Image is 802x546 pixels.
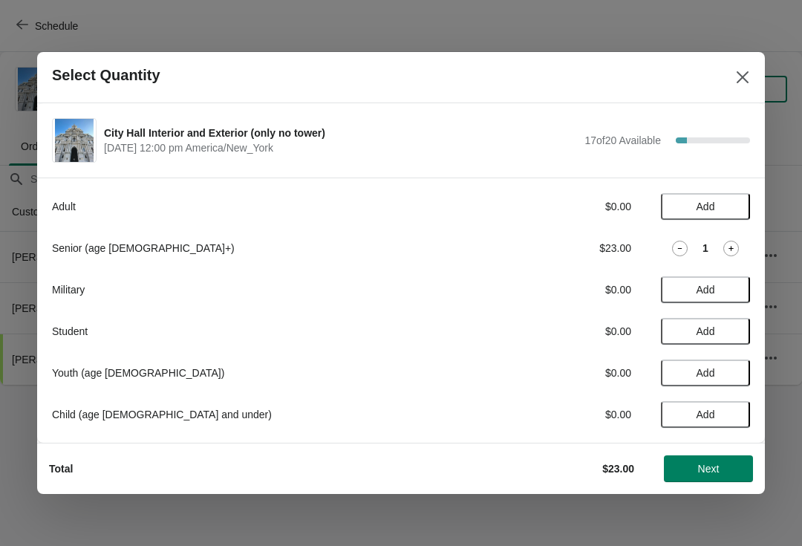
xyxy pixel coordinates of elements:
[664,455,753,482] button: Next
[52,365,464,380] div: Youth (age [DEMOGRAPHIC_DATA])
[52,407,464,422] div: Child (age [DEMOGRAPHIC_DATA] and under)
[55,119,94,162] img: City Hall Interior and Exterior (only no tower) | | September 19 | 12:00 pm America/New_York
[52,199,464,214] div: Adult
[494,324,631,339] div: $0.00
[52,282,464,297] div: Military
[494,199,631,214] div: $0.00
[494,365,631,380] div: $0.00
[49,463,73,475] strong: Total
[52,324,464,339] div: Student
[104,126,577,140] span: City Hall Interior and Exterior (only no tower)
[52,241,464,256] div: Senior (age [DEMOGRAPHIC_DATA]+)
[602,463,634,475] strong: $23.00
[494,282,631,297] div: $0.00
[698,463,720,475] span: Next
[697,367,715,379] span: Add
[697,284,715,296] span: Add
[104,140,577,155] span: [DATE] 12:00 pm America/New_York
[702,241,708,256] strong: 1
[494,241,631,256] div: $23.00
[661,193,750,220] button: Add
[729,64,756,91] button: Close
[661,401,750,428] button: Add
[52,67,160,84] h2: Select Quantity
[697,201,715,212] span: Add
[661,318,750,345] button: Add
[661,360,750,386] button: Add
[661,276,750,303] button: Add
[584,134,661,146] span: 17 of 20 Available
[697,325,715,337] span: Add
[697,409,715,420] span: Add
[494,407,631,422] div: $0.00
